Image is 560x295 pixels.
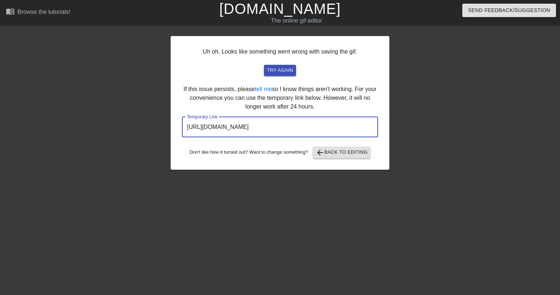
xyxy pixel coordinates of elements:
[6,7,70,18] a: Browse the tutorials!
[219,1,341,17] a: [DOMAIN_NAME]
[316,148,368,157] span: Back to Editing
[182,147,378,158] div: Don't like how it turned out? Want to change something?
[6,7,15,16] span: menu_book
[313,147,371,158] button: Back to Editing
[190,16,403,25] div: The online gif editor
[267,66,293,75] span: try again
[468,6,550,15] span: Send Feedback/Suggestion
[316,148,324,157] span: arrow_back
[255,86,272,92] a: tell me
[264,65,296,76] button: try again
[17,9,70,15] div: Browse the tutorials!
[182,117,378,137] input: bare
[171,36,389,170] div: Uh oh. Looks like something went wrong with saving the gif. If this issue persists, please so I k...
[462,4,556,17] button: Send Feedback/Suggestion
